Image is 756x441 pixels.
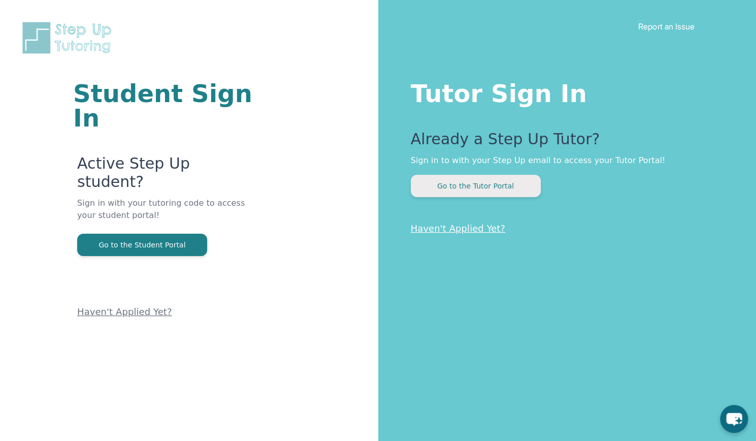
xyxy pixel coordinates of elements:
[411,154,716,167] p: Sign in to with your Step Up email to access your Tutor Portal!
[77,154,256,197] p: Active Step Up student?
[411,175,541,197] button: Go to the Tutor Portal
[411,77,716,106] h1: Tutor Sign In
[73,81,256,130] h1: Student Sign In
[720,405,748,433] button: chat-button
[77,306,172,317] a: Haven't Applied Yet?
[638,21,695,31] a: Report an Issue
[77,197,256,234] p: Sign in with your tutoring code to access your student portal!
[77,234,207,256] button: Go to the Student Portal
[77,240,207,249] a: Go to the Student Portal
[411,130,716,154] p: Already a Step Up Tutor?
[411,181,541,191] a: Go to the Tutor Portal
[411,223,506,234] a: Haven't Applied Yet?
[20,20,118,55] img: Step Up Tutoring horizontal logo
